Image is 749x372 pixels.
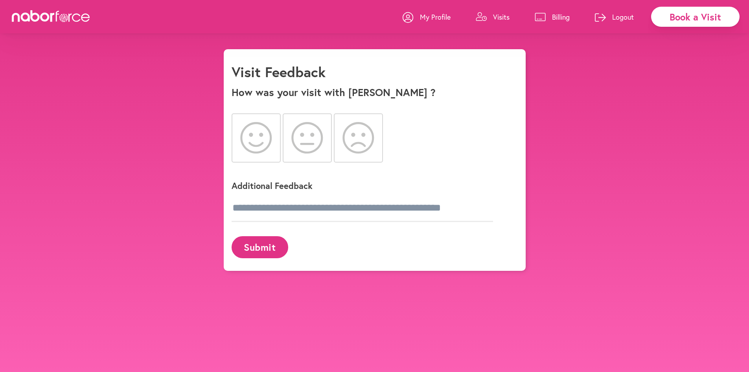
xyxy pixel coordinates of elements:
a: Billing [535,5,570,29]
a: Visits [476,5,510,29]
h1: Visit Feedback [232,63,326,80]
a: My Profile [403,5,451,29]
p: Additional Feedback [232,180,507,191]
p: My Profile [420,12,451,22]
div: Book a Visit [651,7,740,27]
a: Logout [595,5,634,29]
p: Billing [552,12,570,22]
p: How was your visit with [PERSON_NAME] ? [232,86,518,98]
p: Logout [612,12,634,22]
p: Visits [493,12,510,22]
button: Submit [232,236,288,258]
